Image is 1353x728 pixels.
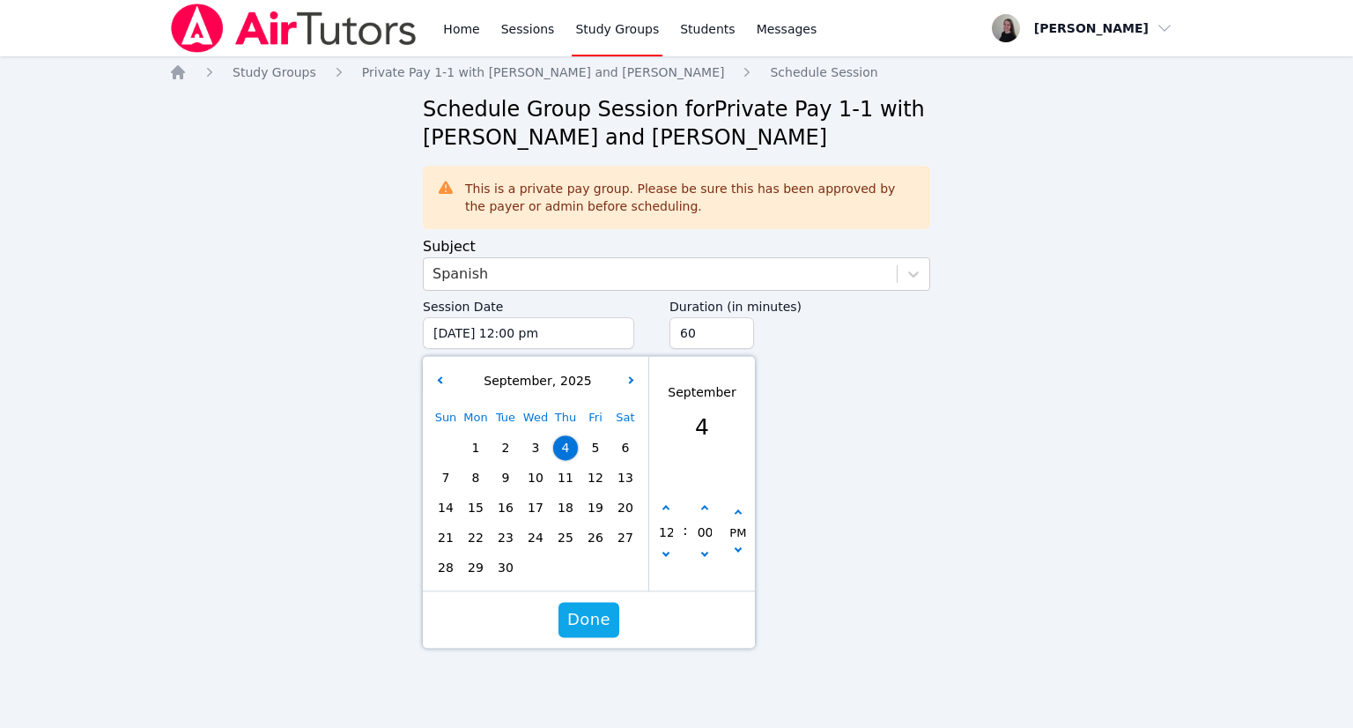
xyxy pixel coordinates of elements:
span: 11 [553,465,578,490]
span: 7 [433,465,458,490]
div: Choose Sunday September 07 of 2025 [431,463,461,493]
div: Choose Saturday September 06 of 2025 [610,433,640,463]
div: Choose Thursday September 11 of 2025 [551,463,580,493]
div: Choose Sunday September 28 of 2025 [431,553,461,583]
div: Choose Monday September 01 of 2025 [461,433,491,463]
nav: Breadcrumb [169,63,1184,81]
span: 9 [493,465,518,490]
img: Air Tutors [169,4,418,53]
span: Schedule Session [770,65,877,79]
div: Choose Saturday October 04 of 2025 [610,553,640,583]
span: : [683,473,687,588]
a: Study Groups [233,63,316,81]
div: Choose Tuesday September 09 of 2025 [491,463,521,493]
span: September [479,374,551,388]
div: Choose Saturday September 20 of 2025 [610,493,640,523]
span: 22 [463,525,488,550]
span: 13 [613,465,638,490]
div: Choose Wednesday September 17 of 2025 [521,493,551,523]
label: Subject [423,238,476,255]
div: Choose Tuesday September 02 of 2025 [491,433,521,463]
label: Session Date [423,291,634,317]
span: 23 [493,525,518,550]
div: , [479,372,591,390]
span: 2025 [556,374,592,388]
span: 21 [433,525,458,550]
div: Tue [491,403,521,433]
div: Sat [610,403,640,433]
div: Choose Monday September 08 of 2025 [461,463,491,493]
span: 15 [463,495,488,520]
div: 4 [668,411,736,444]
div: Spanish [433,264,488,285]
span: 8 [463,465,488,490]
div: Choose Friday September 19 of 2025 [580,493,610,523]
div: Choose Saturday September 13 of 2025 [610,463,640,493]
span: 19 [583,495,608,520]
span: 5 [583,435,608,460]
div: Choose Monday September 15 of 2025 [461,493,491,523]
div: Choose Wednesday September 24 of 2025 [521,523,551,553]
span: 28 [433,555,458,580]
button: Done [558,602,619,637]
div: Fri [580,403,610,433]
span: 27 [613,525,638,550]
div: Choose Friday September 12 of 2025 [580,463,610,493]
span: 10 [523,465,548,490]
div: Choose Thursday September 04 of 2025 [551,433,580,463]
div: Choose Friday October 03 of 2025 [580,553,610,583]
div: Sun [431,403,461,433]
span: 29 [463,555,488,580]
div: Choose Wednesday September 03 of 2025 [521,433,551,463]
span: 4 [553,435,578,460]
span: 25 [553,525,578,550]
span: 2 [493,435,518,460]
div: Choose Thursday September 18 of 2025 [551,493,580,523]
div: This is a private pay group. Please be sure this has been approved by the payer or admin before s... [465,180,916,215]
label: Duration (in minutes) [669,291,930,317]
span: 30 [493,555,518,580]
div: Choose Tuesday September 30 of 2025 [491,553,521,583]
div: Choose Monday September 22 of 2025 [461,523,491,553]
div: Choose Monday September 29 of 2025 [461,553,491,583]
span: 20 [613,495,638,520]
span: Study Groups [233,65,316,79]
div: Choose Sunday September 21 of 2025 [431,523,461,553]
span: Done [567,607,610,632]
div: Choose Thursday September 25 of 2025 [551,523,580,553]
div: Choose Tuesday September 23 of 2025 [491,523,521,553]
span: 26 [583,525,608,550]
div: PM [729,524,746,544]
span: Messages [757,20,817,38]
div: Choose Sunday August 31 of 2025 [431,433,461,463]
div: Wed [521,403,551,433]
div: Thu [551,403,580,433]
span: 24 [523,525,548,550]
div: Choose Sunday September 14 of 2025 [431,493,461,523]
div: Choose Friday September 05 of 2025 [580,433,610,463]
span: 1 [463,435,488,460]
h2: Schedule Group Session for Private Pay 1-1 with [PERSON_NAME] and [PERSON_NAME] [423,95,930,152]
span: Private Pay 1-1 with [PERSON_NAME] and [PERSON_NAME] [362,65,725,79]
a: Private Pay 1-1 with [PERSON_NAME] and [PERSON_NAME] [362,63,725,81]
div: Choose Thursday October 02 of 2025 [551,553,580,583]
span: 6 [613,435,638,460]
div: September [668,383,736,402]
div: Choose Wednesday October 01 of 2025 [521,553,551,583]
div: Choose Saturday September 27 of 2025 [610,523,640,553]
span: 18 [553,495,578,520]
span: 14 [433,495,458,520]
span: 17 [523,495,548,520]
div: Choose Friday September 26 of 2025 [580,523,610,553]
div: Choose Tuesday September 16 of 2025 [491,493,521,523]
div: Mon [461,403,491,433]
span: 16 [493,495,518,520]
span: 12 [583,465,608,490]
a: Schedule Session [770,63,877,81]
div: Choose Wednesday September 10 of 2025 [521,463,551,493]
span: 3 [523,435,548,460]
